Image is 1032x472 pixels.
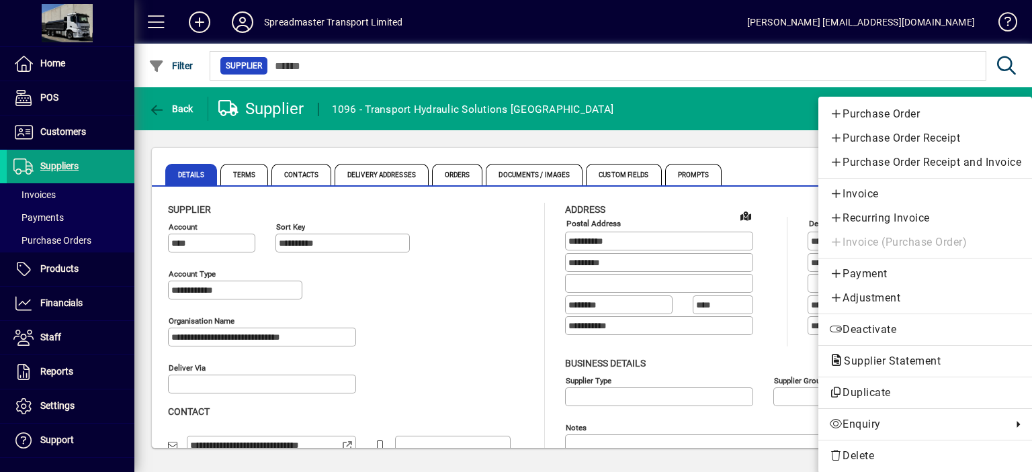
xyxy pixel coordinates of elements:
[829,210,1021,226] span: Recurring Invoice
[829,186,1021,202] span: Invoice
[829,266,1021,282] span: Payment
[829,322,1021,338] span: Deactivate
[829,448,1021,464] span: Delete
[829,154,1021,171] span: Purchase Order Receipt and Invoice
[829,355,947,367] span: Supplier Statement
[829,290,1021,306] span: Adjustment
[829,385,1021,401] span: Duplicate
[829,130,1021,146] span: Purchase Order Receipt
[829,416,1005,432] span: Enquiry
[818,318,1032,342] button: Deactivate supplier
[829,106,1021,122] span: Purchase Order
